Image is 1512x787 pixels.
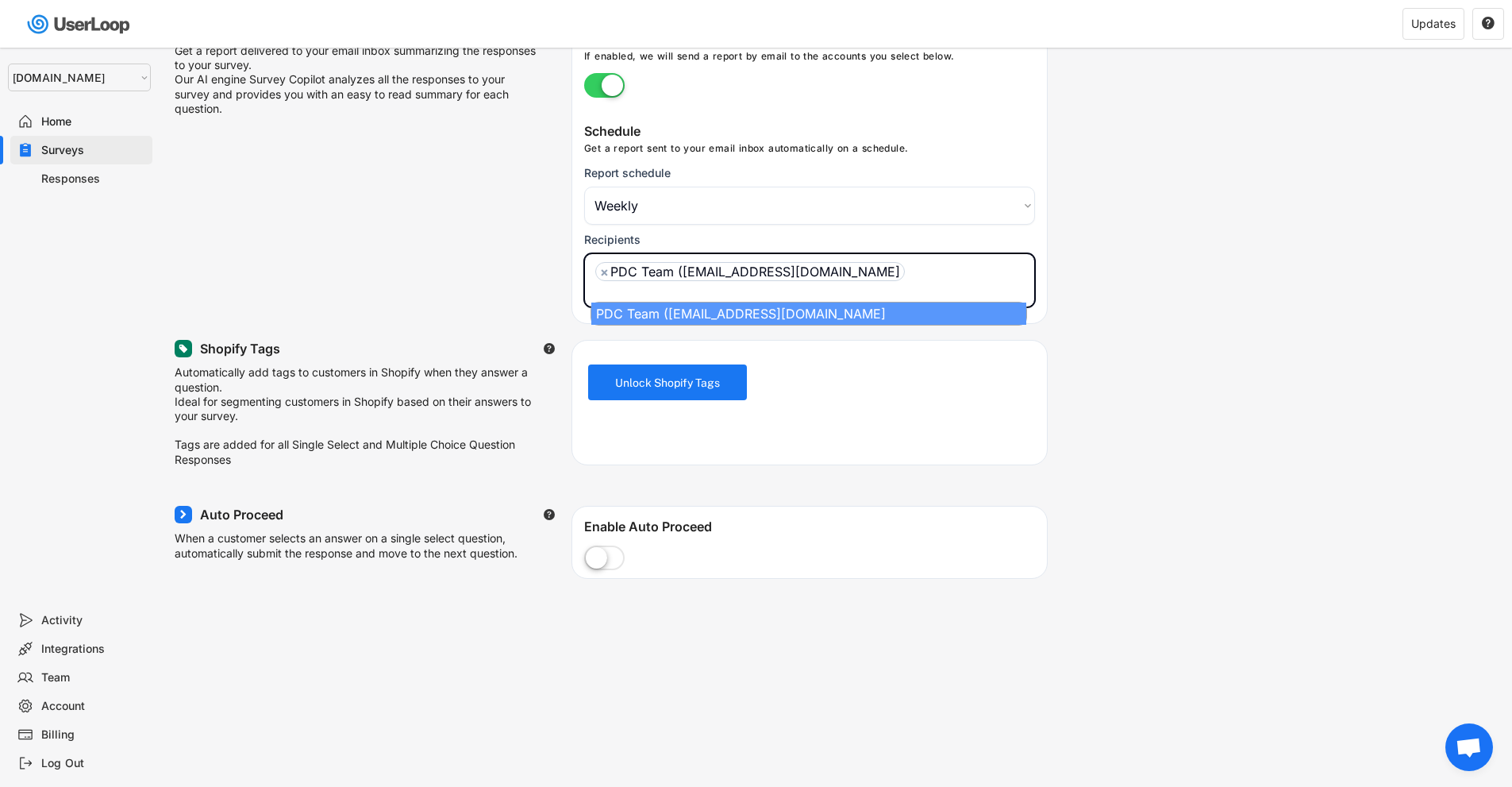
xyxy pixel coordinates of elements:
[591,303,1026,325] li: PDC Team ([EMAIL_ADDRESS][DOMAIN_NAME]
[175,531,540,568] div: When a customer selects an answer on a single select question, automatically submit the response ...
[41,613,146,628] div: Activity
[24,8,136,41] img: userloop-logo-01.svg
[1445,723,1493,771] div: Open chat
[544,508,555,521] text: 
[595,262,905,281] li: PDC Team ([EMAIL_ADDRESS][DOMAIN_NAME]
[584,50,1047,69] div: If enabled, we will send a report by email to the accounts you select below.
[41,699,146,714] div: Account
[600,265,609,278] span: ×
[1411,18,1456,29] div: Updates
[584,519,1047,538] div: Enable Auto Proceed
[41,143,146,158] div: Surveys
[588,365,747,400] button: Unlock Shopify Tags
[41,114,146,129] div: Home
[584,142,1039,158] div: Get a report sent to your email inbox automatically on a schedule.
[1481,17,1495,31] button: 
[584,233,641,247] div: Recipients
[41,756,146,771] div: Log Out
[543,342,556,355] button: 
[584,166,671,180] div: Report schedule
[175,44,540,116] div: Get a report delivered to your email inbox summarizing the responses to your survey. Our AI engin...
[200,507,283,523] div: Auto Proceed
[543,508,556,521] button: 
[41,172,146,187] div: Responses
[544,342,555,355] text: 
[200,341,280,357] div: Shopify Tags
[175,365,540,466] div: Automatically add tags to customers in Shopify when they answer a question. Ideal for segmenting ...
[584,123,1039,142] div: Schedule
[41,727,146,743] div: Billing
[1482,16,1495,30] text: 
[41,642,146,657] div: Integrations
[41,670,146,685] div: Team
